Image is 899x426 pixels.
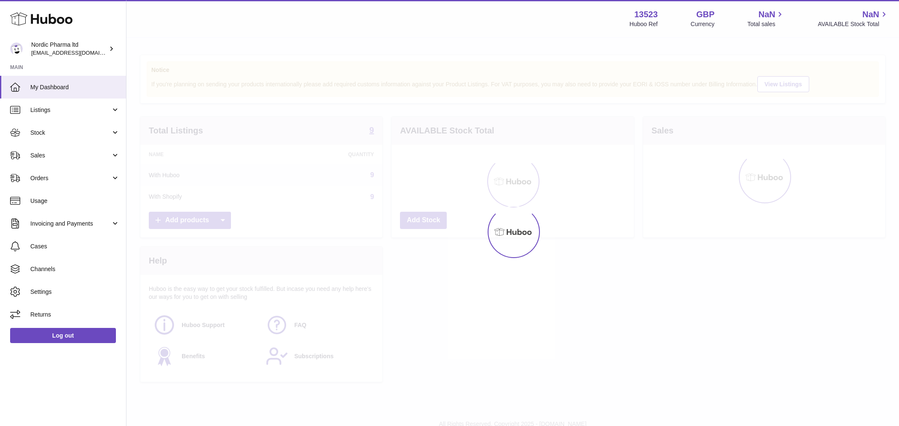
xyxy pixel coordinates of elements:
img: internalAdmin-13523@internal.huboo.com [10,43,23,55]
span: Total sales [747,20,785,28]
div: Currency [691,20,715,28]
span: Invoicing and Payments [30,220,111,228]
span: Listings [30,106,111,114]
div: Nordic Pharma ltd [31,41,107,57]
strong: 13523 [634,9,658,20]
span: Stock [30,129,111,137]
span: Channels [30,265,120,273]
a: Log out [10,328,116,343]
span: NaN [758,9,775,20]
span: NaN [862,9,879,20]
span: Returns [30,311,120,319]
strong: GBP [696,9,714,20]
a: NaN AVAILABLE Stock Total [818,9,889,28]
div: Huboo Ref [630,20,658,28]
span: Settings [30,288,120,296]
span: AVAILABLE Stock Total [818,20,889,28]
span: Usage [30,197,120,205]
span: My Dashboard [30,83,120,91]
span: Sales [30,152,111,160]
a: NaN Total sales [747,9,785,28]
span: [EMAIL_ADDRESS][DOMAIN_NAME] [31,49,124,56]
span: Orders [30,174,111,182]
span: Cases [30,242,120,250]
